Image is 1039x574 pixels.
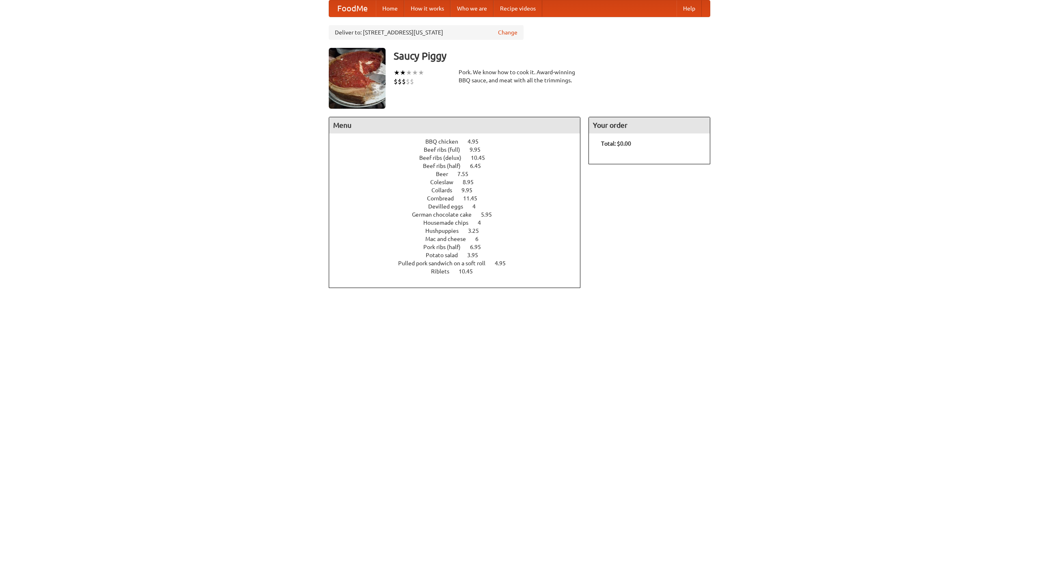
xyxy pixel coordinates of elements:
span: 11.45 [463,195,485,202]
span: 6.45 [470,163,489,169]
a: How it works [404,0,451,17]
a: Recipe videos [494,0,542,17]
li: $ [406,77,410,86]
li: ★ [406,68,412,77]
span: 3.25 [468,228,487,234]
a: Home [376,0,404,17]
a: Pork ribs (half) 6.95 [423,244,496,250]
a: Devilled eggs 4 [428,203,491,210]
li: $ [402,77,406,86]
span: Beef ribs (half) [423,163,469,169]
a: Beef ribs (full) 9.95 [424,146,496,153]
a: Help [677,0,702,17]
h3: Saucy Piggy [394,48,710,64]
span: Beef ribs (full) [424,146,468,153]
b: Total: $0.00 [601,140,631,147]
a: Riblets 10.45 [431,268,488,275]
span: 8.95 [463,179,482,185]
span: Devilled eggs [428,203,471,210]
a: FoodMe [329,0,376,17]
li: $ [410,77,414,86]
div: Pork. We know how to cook it. Award-winning BBQ sauce, and meat with all the trimmings. [459,68,580,84]
span: 4.95 [468,138,487,145]
a: Pulled pork sandwich on a soft roll 4.95 [398,260,521,267]
span: Hushpuppies [425,228,467,234]
a: Collards 9.95 [431,187,487,193]
span: Coleslaw [430,179,461,185]
a: Mac and cheese 6 [425,236,494,242]
span: Mac and cheese [425,236,474,242]
span: 4 [472,203,484,210]
span: 3.95 [467,252,486,258]
span: 5.95 [481,211,500,218]
a: Who we are [451,0,494,17]
li: $ [394,77,398,86]
a: BBQ chicken 4.95 [425,138,494,145]
a: Potato salad 3.95 [426,252,493,258]
span: German chocolate cake [412,211,480,218]
a: Change [498,28,517,37]
a: Coleslaw 8.95 [430,179,489,185]
li: ★ [412,68,418,77]
a: Cornbread 11.45 [427,195,492,202]
li: ★ [418,68,424,77]
img: angular.jpg [329,48,386,109]
span: 9.95 [470,146,489,153]
li: ★ [400,68,406,77]
span: 7.55 [457,171,476,177]
span: BBQ chicken [425,138,466,145]
span: 4 [478,219,489,226]
a: Housemade chips 4 [423,219,496,226]
span: Pork ribs (half) [423,244,469,250]
span: 10.45 [471,155,493,161]
span: Cornbread [427,195,462,202]
span: Beef ribs (delux) [419,155,470,161]
h4: Menu [329,117,580,133]
div: Deliver to: [STREET_ADDRESS][US_STATE] [329,25,524,40]
span: Pulled pork sandwich on a soft roll [398,260,494,267]
a: German chocolate cake 5.95 [412,211,507,218]
span: Riblets [431,268,457,275]
li: $ [398,77,402,86]
span: 10.45 [459,268,481,275]
span: 6.95 [470,244,489,250]
span: Potato salad [426,252,466,258]
span: 9.95 [461,187,481,193]
a: Beef ribs (half) 6.45 [423,163,496,169]
span: Collards [431,187,460,193]
span: 6 [475,236,487,242]
a: Beef ribs (delux) 10.45 [419,155,500,161]
span: Housemade chips [423,219,476,226]
a: Hushpuppies 3.25 [425,228,494,234]
span: 4.95 [495,260,514,267]
span: Beer [436,171,456,177]
li: ★ [394,68,400,77]
h4: Your order [589,117,710,133]
a: Beer 7.55 [436,171,483,177]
